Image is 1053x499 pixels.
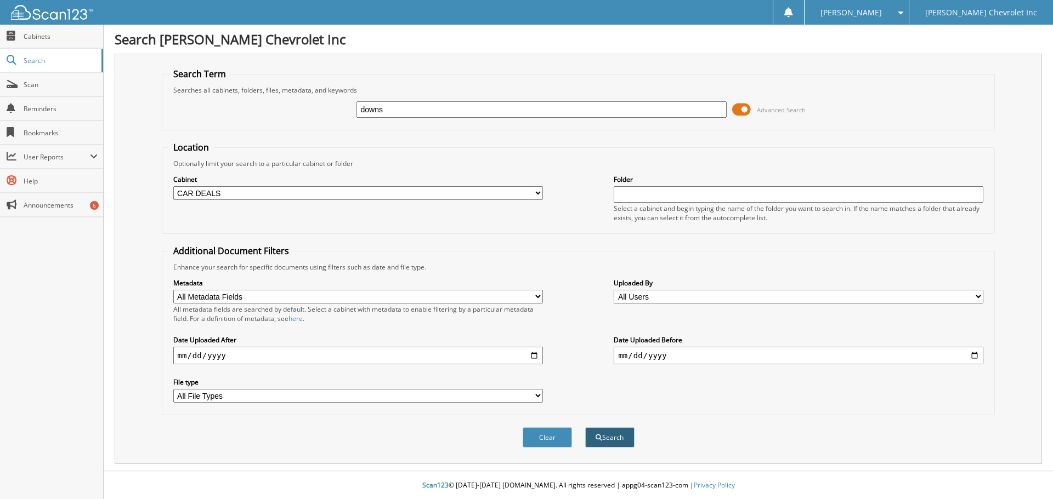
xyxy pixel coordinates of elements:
[422,480,449,490] span: Scan123
[24,104,98,113] span: Reminders
[585,427,635,448] button: Search
[614,335,983,345] label: Date Uploaded Before
[925,9,1037,16] span: [PERSON_NAME] Chevrolet Inc
[757,106,806,114] span: Advanced Search
[168,262,989,272] div: Enhance your search for specific documents using filters such as date and file type.
[11,5,93,20] img: scan123-logo-white.svg
[90,201,99,210] div: 6
[173,377,543,387] label: File type
[24,128,98,137] span: Bookmarks
[24,56,96,65] span: Search
[104,472,1053,499] div: © [DATE]-[DATE] [DOMAIN_NAME]. All rights reserved | appg04-scan123-com |
[614,175,983,184] label: Folder
[820,9,882,16] span: [PERSON_NAME]
[115,30,1042,48] h1: Search [PERSON_NAME] Chevrolet Inc
[168,141,214,153] legend: Location
[614,278,983,288] label: Uploaded By
[24,80,98,89] span: Scan
[168,68,231,80] legend: Search Term
[168,245,295,257] legend: Additional Document Filters
[173,335,543,345] label: Date Uploaded After
[173,278,543,288] label: Metadata
[168,159,989,168] div: Optionally limit your search to a particular cabinet or folder
[173,175,543,184] label: Cabinet
[173,305,543,323] div: All metadata fields are searched by default. Select a cabinet with metadata to enable filtering b...
[288,314,303,323] a: here
[614,204,983,222] div: Select a cabinet and begin typing the name of the folder you want to search in. If the name match...
[173,347,543,364] input: start
[168,85,989,95] div: Searches all cabinets, folders, files, metadata, and keywords
[24,200,98,210] span: Announcements
[24,152,90,162] span: User Reports
[523,427,572,448] button: Clear
[614,347,983,364] input: end
[24,32,98,41] span: Cabinets
[694,480,735,490] a: Privacy Policy
[24,176,98,186] span: Help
